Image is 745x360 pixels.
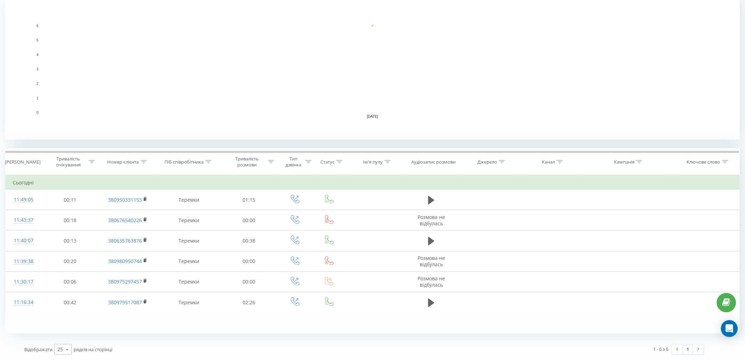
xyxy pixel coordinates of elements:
[653,346,669,353] div: 1 - 6 з 6
[614,159,634,165] div: Кампанія
[221,292,277,313] td: 02:26
[36,53,38,57] text: 4
[24,346,52,353] span: Відображати
[36,96,38,100] text: 1
[221,231,277,251] td: 00:38
[157,210,221,231] td: Теремки
[228,156,266,168] div: Тривалість розмови
[687,159,720,165] div: Ключове слово
[74,346,112,353] span: рядків на сторінці
[6,176,740,190] td: Сьогодні
[13,295,35,309] div: 11:16:34
[42,190,98,210] td: 00:11
[13,193,35,207] div: 11:49:05
[477,159,497,165] div: Джерело
[13,213,35,227] div: 11:43:37
[13,255,35,268] div: 11:39:38
[221,251,277,271] td: 00:00
[107,159,139,165] div: Номер клієнта
[418,255,445,268] span: Розмова не відбулась
[36,111,38,115] text: 0
[13,275,35,289] div: 11:30:17
[108,278,142,285] a: 380975297457
[42,210,98,231] td: 00:18
[36,38,38,42] text: 5
[221,271,277,292] td: 00:00
[283,156,303,168] div: Тип дзвінка
[157,251,221,271] td: Теремки
[108,237,142,244] a: 380635763876
[418,275,445,288] span: Розмова не відбулась
[42,292,98,313] td: 00:42
[13,234,35,248] div: 11:40:07
[42,271,98,292] td: 00:06
[49,156,87,168] div: Тривалість очікування
[542,159,555,165] div: Канал
[108,258,142,264] a: 380980950744
[5,159,40,165] div: [PERSON_NAME]
[363,159,383,165] div: Ім'я пулу
[108,196,142,203] a: 380950331153
[418,214,445,227] span: Розмова не відбулась
[721,320,738,337] div: Open Intercom Messenger
[157,190,221,210] td: Теремки
[367,115,378,119] text: [DATE]
[57,346,63,353] div: 25
[157,292,221,313] td: Теремки
[683,344,693,354] a: 1
[36,82,38,86] text: 2
[164,159,204,165] div: ПІБ співробітника
[412,159,456,165] div: Аудіозапис розмови
[42,231,98,251] td: 00:13
[108,217,142,224] a: 380676540226
[157,271,221,292] td: Теремки
[221,210,277,231] td: 00:00
[221,190,277,210] td: 01:15
[108,299,142,306] a: 380979517087
[157,231,221,251] td: Теремки
[42,251,98,271] td: 00:20
[36,24,38,28] text: 6
[36,67,38,71] text: 3
[320,159,334,165] div: Статус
